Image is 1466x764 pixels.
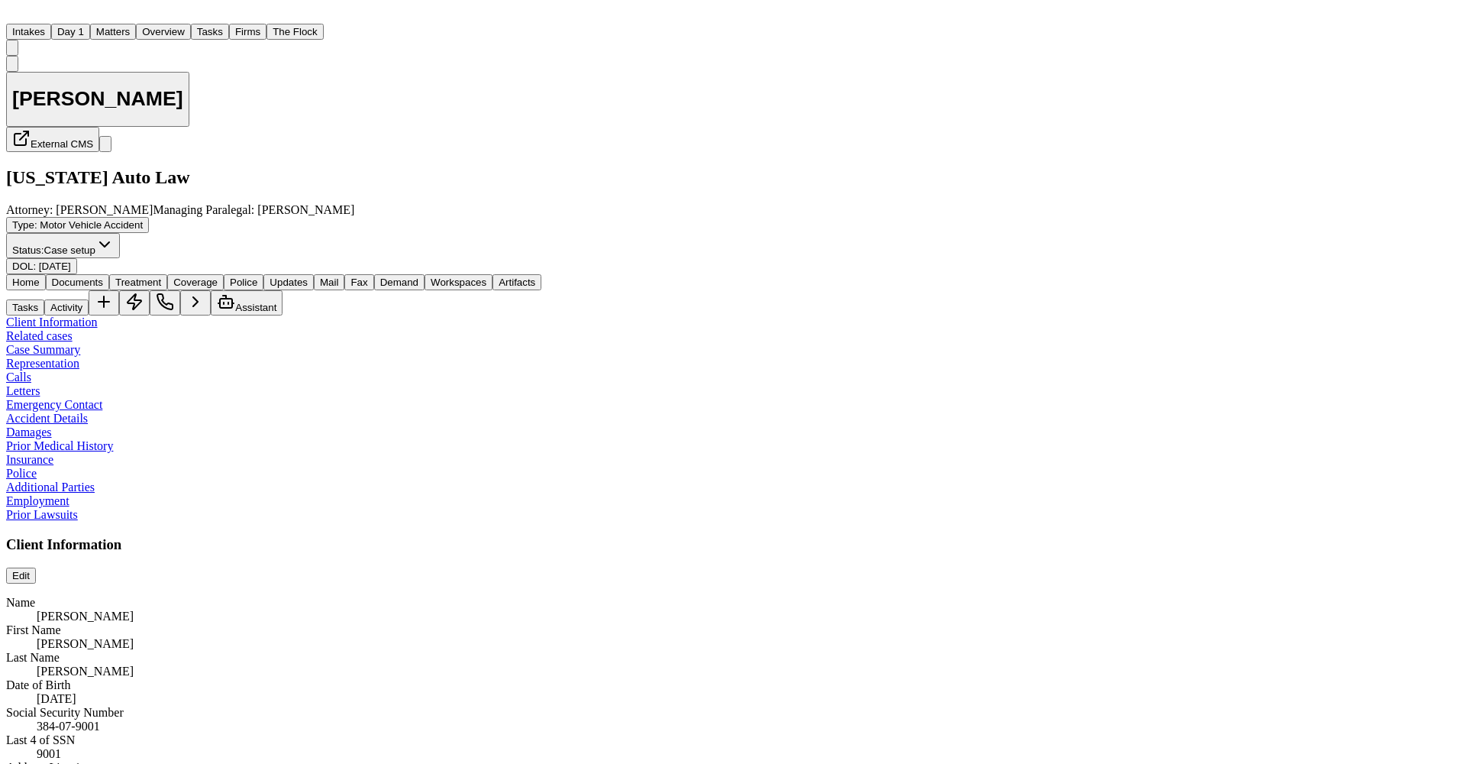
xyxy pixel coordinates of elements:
[6,412,88,425] a: Accident Details
[6,217,149,233] button: Edit Type: Motor Vehicle Accident
[173,277,218,288] span: Coverage
[89,290,119,316] button: Add Task
[6,453,53,466] a: Insurance
[191,24,229,40] button: Tasks
[6,371,31,384] a: Calls
[6,536,1460,553] h3: Client Information
[6,343,80,356] a: Case Summary
[37,720,1460,733] div: 384-07-9001
[6,233,120,258] button: Change status from Case setup
[499,277,535,288] span: Artifacts
[266,24,324,37] a: The Flock
[6,481,95,494] a: Additional Parties
[6,439,113,452] a: Prior Medical History
[56,203,153,216] span: [PERSON_NAME]
[12,244,44,256] span: Status:
[44,244,95,256] span: Case setup
[6,678,1460,692] dt: Date of Birth
[37,692,1460,706] div: [DATE]
[6,316,98,329] a: Client Information
[6,426,52,439] a: Damages
[153,203,254,216] span: Managing Paralegal:
[431,277,486,288] span: Workspaces
[90,24,136,40] button: Matters
[115,277,161,288] span: Treatment
[37,610,1460,623] div: [PERSON_NAME]
[37,747,1460,761] div: 9001
[12,277,40,288] span: Home
[6,24,51,40] button: Intakes
[6,568,36,584] button: Edit
[6,6,24,21] img: Finch Logo
[12,87,183,111] h1: [PERSON_NAME]
[119,290,150,316] button: Create Immediate Task
[6,706,1460,720] dt: Social Security Number
[6,203,53,216] span: Attorney:
[6,56,18,72] button: Copy Matter ID
[12,219,37,231] span: Type :
[350,277,367,288] span: Fax
[136,24,191,37] a: Overview
[320,277,338,288] span: Mail
[52,277,103,288] span: Documents
[12,261,36,272] span: DOL :
[6,258,77,274] button: Edit DOL: 2025-06-25
[37,637,1460,651] div: [PERSON_NAME]
[270,277,308,288] span: Updates
[136,24,191,40] button: Overview
[51,24,90,37] a: Day 1
[6,398,102,411] a: Emergency Contact
[6,651,1460,665] dt: Last Name
[257,203,354,216] span: [PERSON_NAME]
[380,277,418,288] span: Demand
[31,138,93,150] span: External CMS
[6,623,1460,637] dt: First Name
[230,277,257,288] span: Police
[39,261,71,272] span: [DATE]
[211,290,283,316] button: Assistant
[150,290,180,316] button: Make a Call
[6,467,37,480] a: Police
[51,24,90,40] button: Day 1
[40,219,143,231] span: Motor Vehicle Accident
[6,299,44,316] button: Tasks
[6,733,1460,747] dt: Last 4 of SSN
[229,24,266,37] a: Firms
[6,384,40,397] a: Letters
[191,24,229,37] a: Tasks
[6,508,78,521] a: Prior Lawsuits
[37,665,1460,678] div: [PERSON_NAME]
[90,24,136,37] a: Matters
[6,127,99,152] button: External CMS
[6,24,51,37] a: Intakes
[44,299,89,316] button: Activity
[6,596,1460,610] dt: Name
[235,302,276,313] span: Assistant
[12,570,30,581] span: Edit
[6,357,79,370] a: Representation
[6,329,73,342] a: Related cases
[6,167,1460,188] h2: [US_STATE] Auto Law
[6,10,24,23] a: Home
[229,24,266,40] button: Firms
[6,72,189,128] button: Edit matter name
[6,494,69,507] a: Employment
[266,24,324,40] button: The Flock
